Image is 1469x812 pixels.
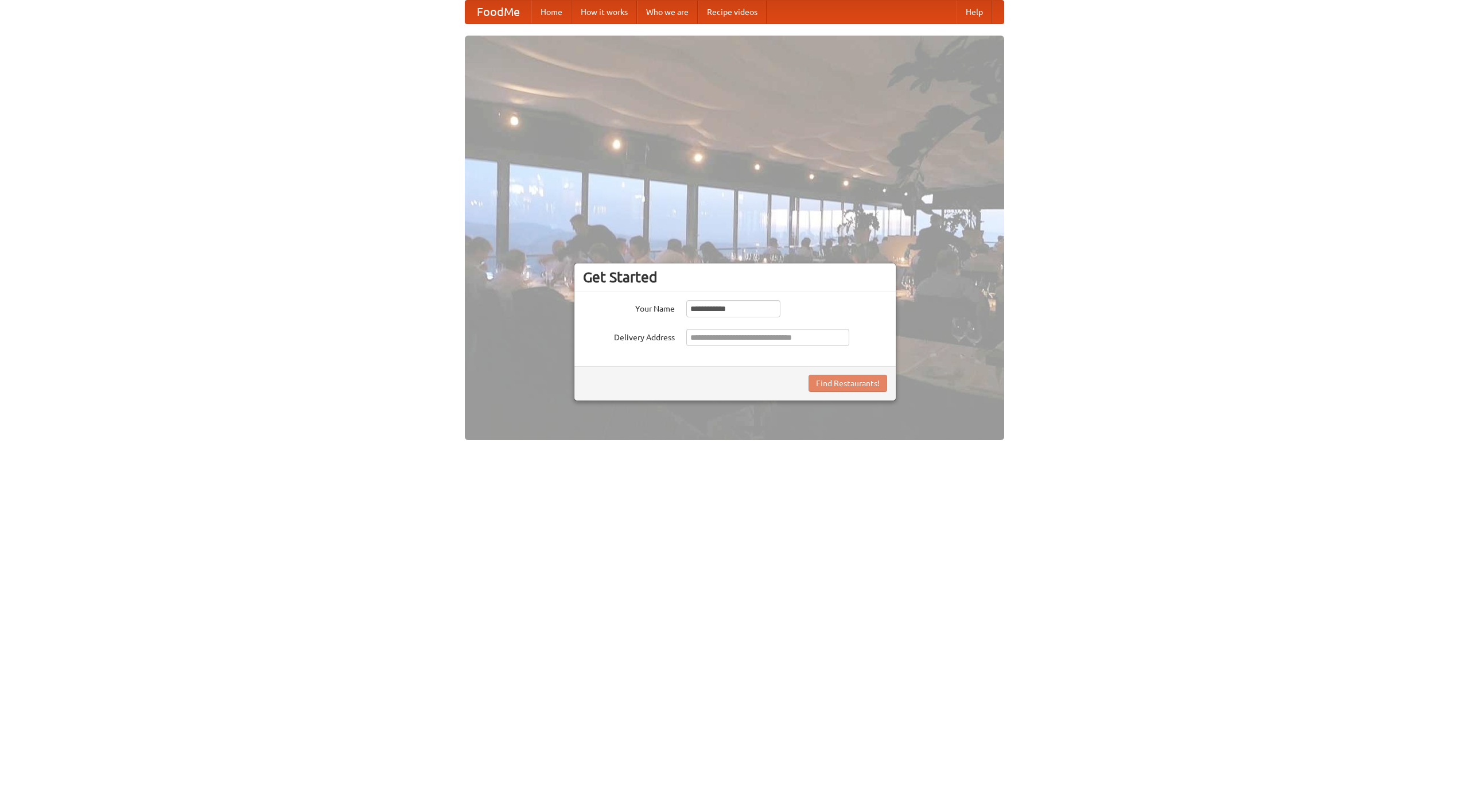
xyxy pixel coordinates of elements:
a: Who we are [637,1,698,24]
a: Help [957,1,992,24]
button: Find Restaurants! [809,375,887,392]
a: How it works [572,1,637,24]
a: Recipe videos [698,1,767,24]
a: FoodMe [465,1,531,24]
a: Home [531,1,572,24]
label: Your Name [583,300,675,314]
label: Delivery Address [583,329,675,343]
h3: Get Started [583,269,887,286]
